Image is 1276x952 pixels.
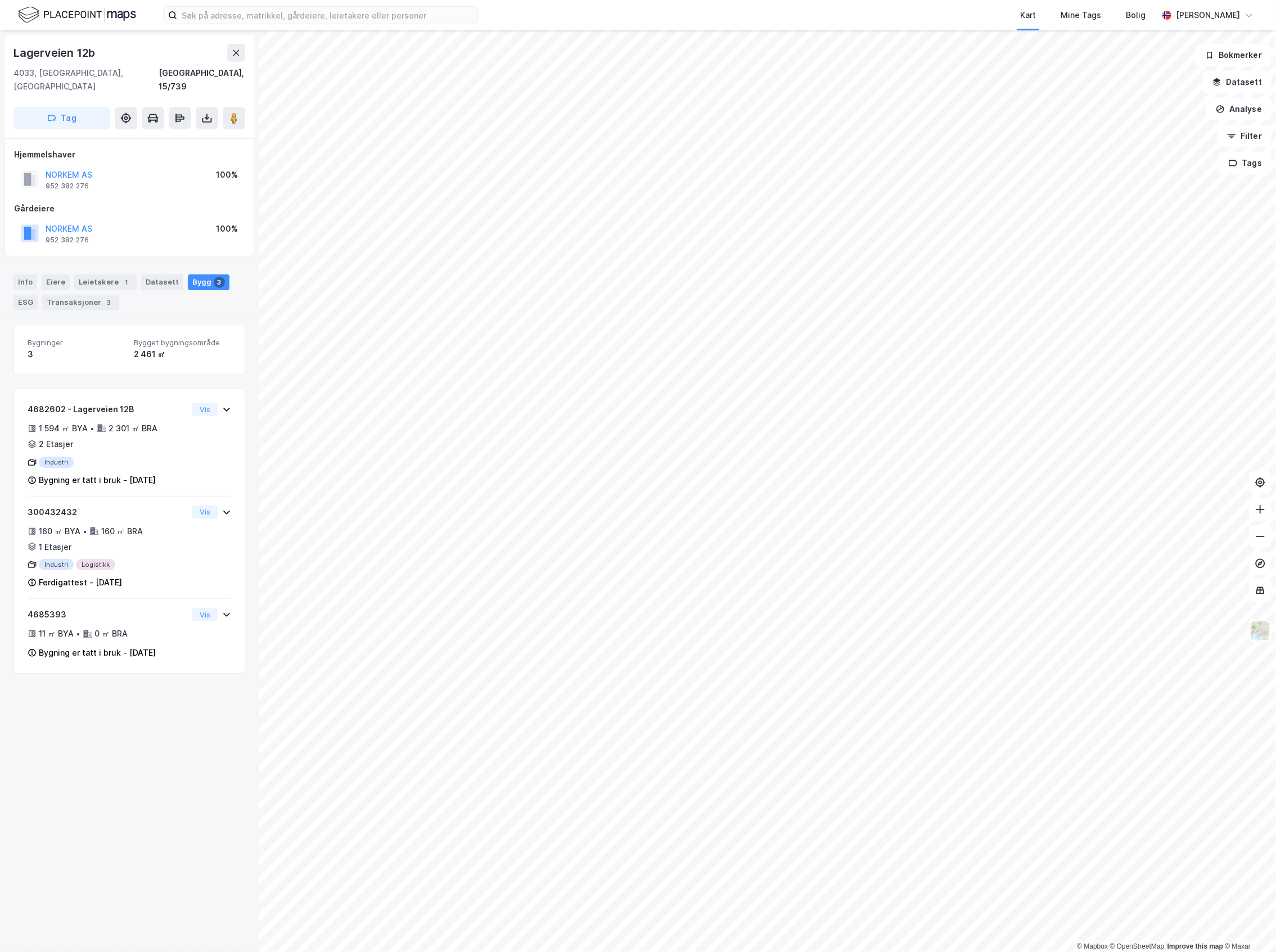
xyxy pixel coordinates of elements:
button: Tags [1219,152,1272,174]
button: Vis [192,506,218,519]
div: ESG [13,295,38,310]
iframe: Chat Widget [1220,898,1276,952]
a: Improve this map [1167,942,1223,950]
div: 4033, [GEOGRAPHIC_DATA], [GEOGRAPHIC_DATA] [13,66,159,93]
div: 160 ㎡ BRA [101,525,143,538]
a: Mapbox [1077,942,1108,950]
span: Bygninger [28,338,125,348]
div: 1 594 ㎡ BYA [39,422,88,435]
div: 3 [214,277,225,288]
div: 4685393 [28,608,188,621]
div: Bolig [1126,8,1146,22]
div: 3 [28,348,125,361]
div: • [76,629,80,638]
input: Søk på adresse, matrikkel, gårdeiere, leietakere eller personer [177,7,477,24]
img: Z [1250,620,1271,642]
div: Leietakere [74,274,137,290]
div: 160 ㎡ BYA [39,525,80,538]
button: Bokmerker [1196,44,1272,66]
div: Datasett [141,274,183,290]
div: 4682602 - Lagerveien 12B [28,403,188,416]
button: Filter [1218,125,1272,147]
div: Kart [1020,8,1036,22]
button: Vis [192,403,218,416]
div: 2 461 ㎡ [134,348,231,361]
div: Hjemmelshaver [14,148,245,161]
div: 100% [216,168,238,182]
div: • [83,527,87,536]
div: Bygning er tatt i bruk - [DATE] [39,473,156,487]
div: Lagerveien 12b [13,44,97,62]
button: Datasett [1203,71,1272,93]
div: Eiere [42,274,70,290]
img: logo.f888ab2527a4732fd821a326f86c7f29.svg [18,5,136,25]
div: Ferdigattest - [DATE] [39,576,122,589]
button: Vis [192,608,218,621]
button: Tag [13,107,110,129]
div: Bygg [188,274,229,290]
span: Bygget bygningsområde [134,338,231,348]
div: Transaksjoner [42,295,119,310]
div: 100% [216,222,238,236]
div: 952 382 276 [46,236,89,245]
div: Gårdeiere [14,202,245,215]
div: 1 Etasjer [39,540,71,554]
div: 2 Etasjer [39,437,73,451]
div: 0 ㎡ BRA [94,627,128,640]
div: Mine Tags [1061,8,1101,22]
div: 3 [103,297,115,308]
div: 1 [121,277,132,288]
div: [PERSON_NAME] [1176,8,1240,22]
div: [GEOGRAPHIC_DATA], 15/739 [159,66,245,93]
div: 2 301 ㎡ BRA [109,422,157,435]
div: Kontrollprogram for chat [1220,898,1276,952]
div: 952 382 276 [46,182,89,191]
div: Info [13,274,37,290]
a: OpenStreetMap [1110,942,1165,950]
div: Bygning er tatt i bruk - [DATE] [39,646,156,660]
div: • [90,424,94,433]
button: Analyse [1206,98,1272,120]
div: 300432432 [28,506,188,519]
div: 11 ㎡ BYA [39,627,74,640]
